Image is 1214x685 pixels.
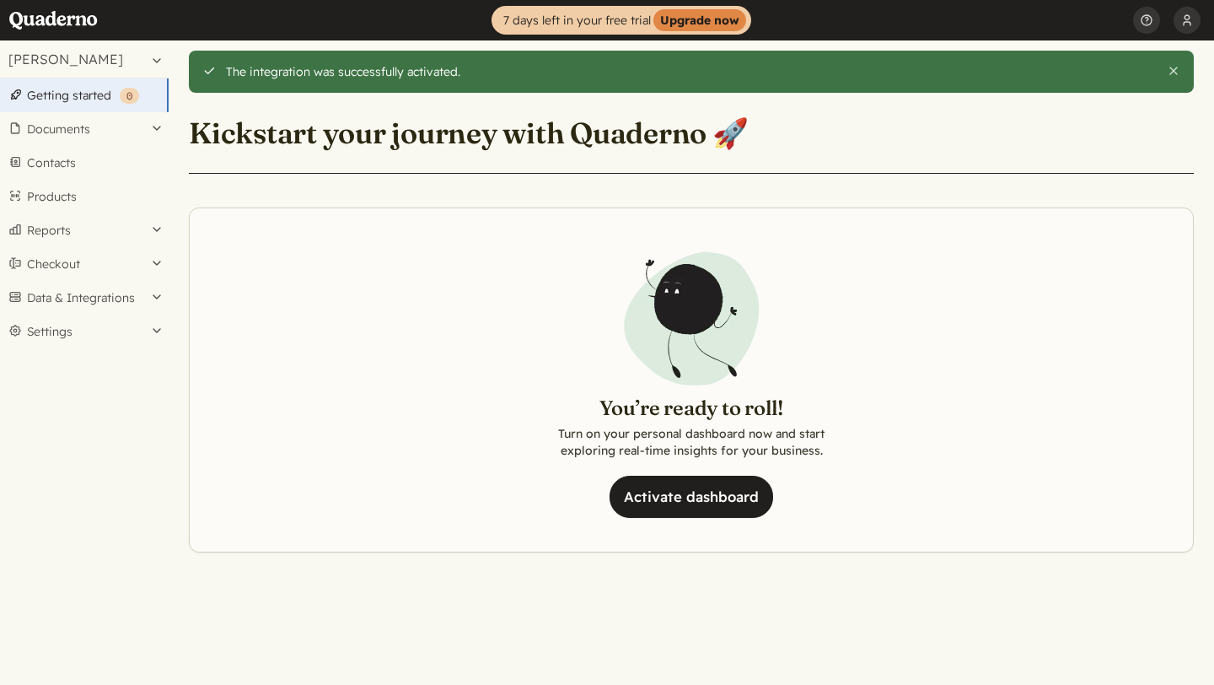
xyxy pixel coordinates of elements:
h1: Kickstart your journey with Quaderno 🚀 [189,115,749,151]
h2: You’re ready to roll! [556,395,826,422]
button: Close this alert [1167,64,1180,78]
p: Turn on your personal dashboard now and start exploring real-time insights for your business. [556,425,826,459]
img: Illustration of Qoodle jumping [615,242,767,395]
div: The integration was successfully activated. [226,64,1154,79]
span: 0 [126,89,132,102]
a: Activate dashboard [610,476,773,518]
a: 7 days left in your free trialUpgrade now [492,6,751,35]
strong: Upgrade now [653,9,746,31]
